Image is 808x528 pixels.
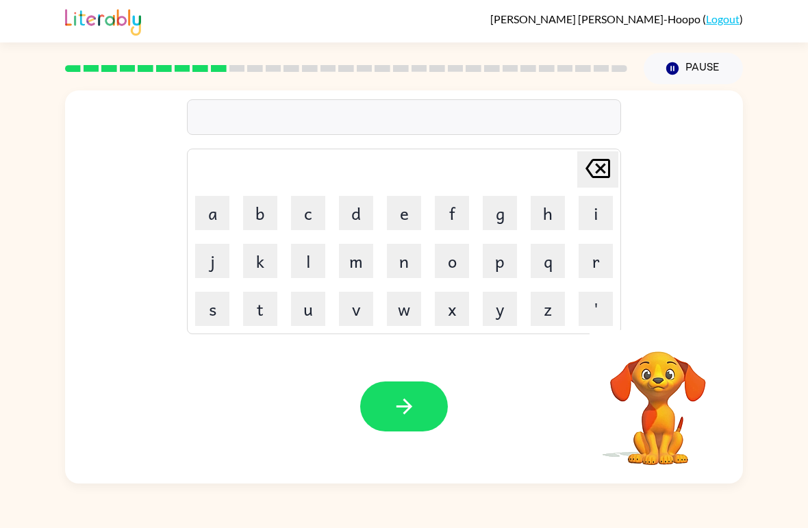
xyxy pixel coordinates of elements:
[195,196,229,230] button: a
[243,244,277,278] button: k
[291,196,325,230] button: c
[387,292,421,326] button: w
[483,196,517,230] button: g
[644,53,743,84] button: Pause
[243,196,277,230] button: b
[195,292,229,326] button: s
[435,244,469,278] button: o
[579,244,613,278] button: r
[435,292,469,326] button: x
[483,292,517,326] button: y
[387,196,421,230] button: e
[706,12,740,25] a: Logout
[339,292,373,326] button: v
[387,244,421,278] button: n
[531,196,565,230] button: h
[579,196,613,230] button: i
[291,292,325,326] button: u
[339,196,373,230] button: d
[195,244,229,278] button: j
[590,330,727,467] video: Your browser must support playing .mp4 files to use Literably. Please try using another browser.
[579,292,613,326] button: '
[483,244,517,278] button: p
[339,244,373,278] button: m
[65,5,141,36] img: Literably
[435,196,469,230] button: f
[531,292,565,326] button: z
[490,12,703,25] span: [PERSON_NAME] [PERSON_NAME]-Hoopo
[490,12,743,25] div: ( )
[243,292,277,326] button: t
[531,244,565,278] button: q
[291,244,325,278] button: l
